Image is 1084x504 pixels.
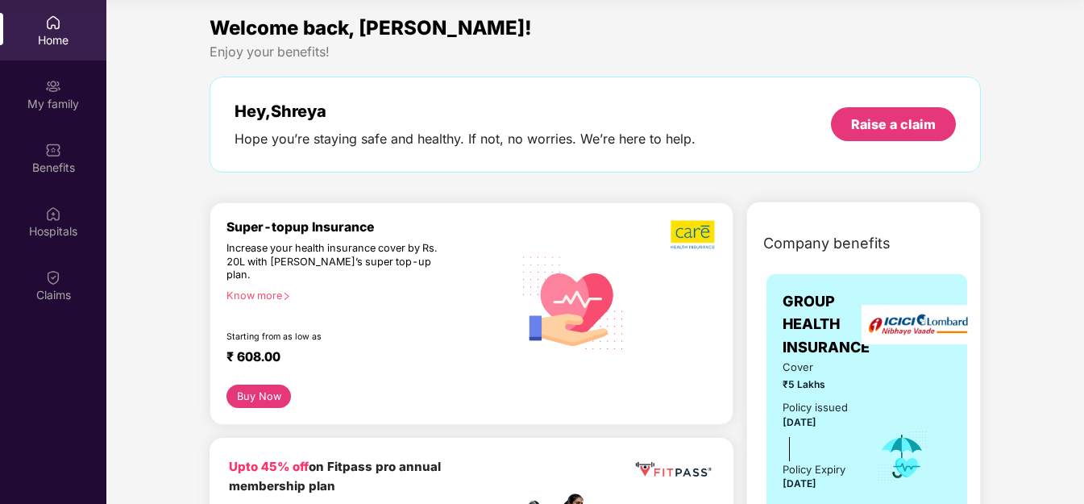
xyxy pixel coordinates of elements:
[851,115,936,133] div: Raise a claim
[783,477,816,489] span: [DATE]
[45,142,61,158] img: svg+xml;base64,PHN2ZyBpZD0iQmVuZWZpdHMiIHhtbG5zPSJodHRwOi8vd3d3LnczLm9yZy8yMDAwL3N2ZyIgd2lkdGg9Ij...
[229,459,309,474] b: Upto 45% off
[862,305,974,344] img: insurerLogo
[282,292,291,301] span: right
[783,416,816,428] span: [DATE]
[876,430,928,483] img: icon
[633,457,713,482] img: fppp.png
[226,242,442,283] div: Increase your health insurance cover by Rs. 20L with [PERSON_NAME]’s super top-up plan.
[45,78,61,94] img: svg+xml;base64,PHN2ZyB3aWR0aD0iMjAiIGhlaWdodD0iMjAiIHZpZXdCb3g9IjAgMCAyMCAyMCIgZmlsbD0ibm9uZSIgeG...
[226,289,502,301] div: Know more
[235,102,696,121] div: Hey, Shreya
[226,331,443,343] div: Starting from as low as
[210,44,981,60] div: Enjoy your benefits!
[783,377,854,393] span: ₹5 Lakhs
[226,349,496,369] div: ₹ 608.00
[783,461,845,477] div: Policy Expiry
[45,269,61,285] img: svg+xml;base64,PHN2ZyBpZD0iQ2xhaW0iIHhtbG5zPSJodHRwOi8vd3d3LnczLm9yZy8yMDAwL3N2ZyIgd2lkdGg9IjIwIi...
[763,232,891,255] span: Company benefits
[235,131,696,148] div: Hope you’re staying safe and healthy. If not, no worries. We’re here to help.
[210,16,532,40] span: Welcome back, [PERSON_NAME]!
[513,240,635,364] img: svg+xml;base64,PHN2ZyB4bWxucz0iaHR0cDovL3d3dy53My5vcmcvMjAwMC9zdmciIHhtbG5zOnhsaW5rPSJodHRwOi8vd3...
[783,290,870,359] span: GROUP HEALTH INSURANCE
[783,359,854,375] span: Cover
[229,459,441,494] b: on Fitpass pro annual membership plan
[226,385,291,408] button: Buy Now
[783,399,848,415] div: Policy issued
[45,15,61,31] img: svg+xml;base64,PHN2ZyBpZD0iSG9tZSIgeG1sbnM9Imh0dHA6Ly93d3cudzMub3JnLzIwMDAvc3ZnIiB3aWR0aD0iMjAiIG...
[671,219,716,250] img: b5dec4f62d2307b9de63beb79f102df3.png
[45,206,61,222] img: svg+xml;base64,PHN2ZyBpZD0iSG9zcGl0YWxzIiB4bWxucz0iaHR0cDovL3d3dy53My5vcmcvMjAwMC9zdmciIHdpZHRoPS...
[226,219,512,235] div: Super-topup Insurance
